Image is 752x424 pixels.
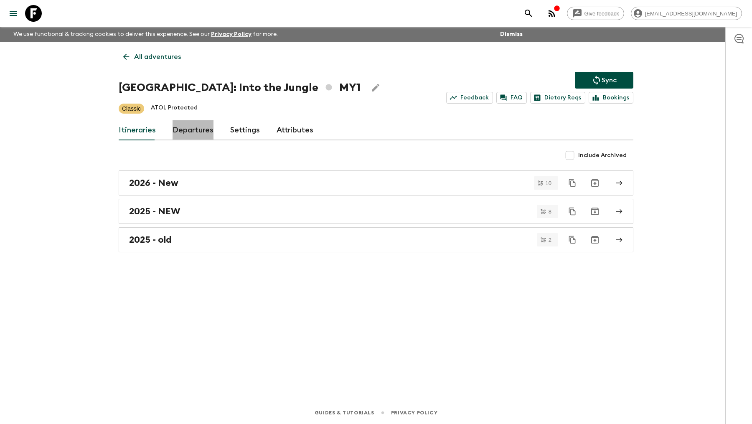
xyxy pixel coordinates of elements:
[119,120,156,140] a: Itineraries
[5,5,22,22] button: menu
[129,178,178,188] h2: 2026 - New
[587,175,603,191] button: Archive
[565,204,580,219] button: Duplicate
[277,120,313,140] a: Attributes
[119,48,185,65] a: All adventures
[173,120,213,140] a: Departures
[580,10,624,17] span: Give feedback
[565,175,580,190] button: Duplicate
[496,92,527,104] a: FAQ
[544,237,556,243] span: 2
[541,180,556,186] span: 10
[134,52,181,62] p: All adventures
[446,92,493,104] a: Feedback
[520,5,537,22] button: search adventures
[119,79,361,96] h1: [GEOGRAPHIC_DATA]: Into the Jungle MY1
[315,408,374,417] a: Guides & Tutorials
[578,151,627,160] span: Include Archived
[122,104,141,113] p: Classic
[530,92,585,104] a: Dietary Reqs
[498,28,525,40] button: Dismiss
[640,10,742,17] span: [EMAIL_ADDRESS][DOMAIN_NAME]
[119,199,633,224] a: 2025 - NEW
[544,209,556,214] span: 8
[119,227,633,252] a: 2025 - old
[367,79,384,96] button: Edit Adventure Title
[631,7,742,20] div: [EMAIL_ADDRESS][DOMAIN_NAME]
[230,120,260,140] a: Settings
[119,170,633,195] a: 2026 - New
[10,27,281,42] p: We use functional & tracking cookies to deliver this experience. See our for more.
[587,231,603,248] button: Archive
[151,104,198,114] p: ATOL Protected
[129,234,171,245] h2: 2025 - old
[567,7,624,20] a: Give feedback
[565,232,580,247] button: Duplicate
[587,203,603,220] button: Archive
[129,206,180,217] h2: 2025 - NEW
[602,75,617,85] p: Sync
[391,408,437,417] a: Privacy Policy
[575,72,633,89] button: Sync adventure departures to the booking engine
[589,92,633,104] a: Bookings
[211,31,252,37] a: Privacy Policy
